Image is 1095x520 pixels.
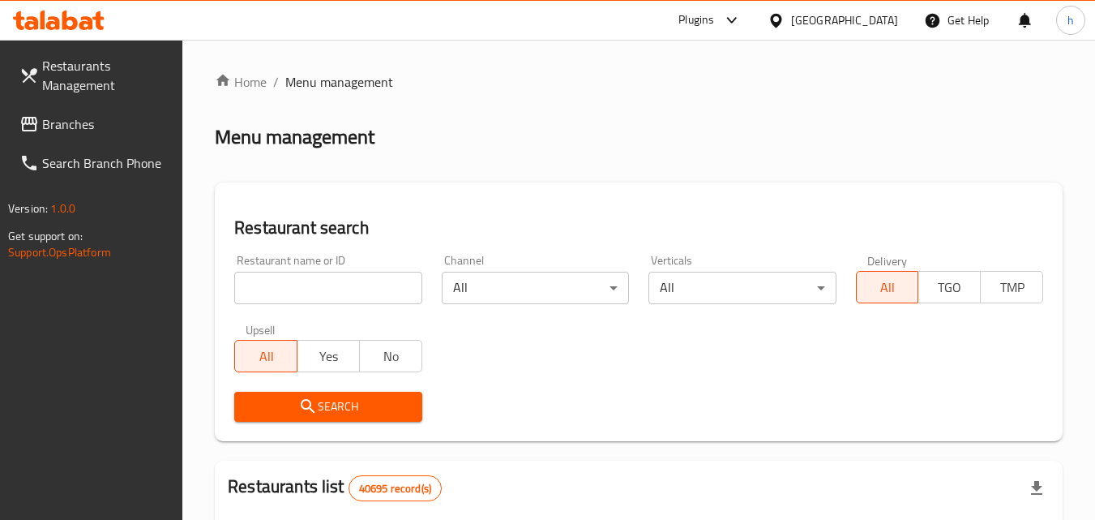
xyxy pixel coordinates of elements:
span: TGO [925,276,974,299]
button: TMP [980,271,1043,303]
span: Yes [304,345,353,368]
a: Search Branch Phone [6,144,183,183]
span: All [242,345,291,368]
div: All [442,272,629,304]
button: All [856,271,919,303]
span: Version: [8,198,48,219]
a: Home [215,72,267,92]
h2: Restaurants list [228,475,442,501]
div: Export file [1017,469,1056,508]
span: Branches [42,114,170,134]
label: Delivery [867,255,908,266]
span: Restaurants Management [42,56,170,95]
span: All [863,276,913,299]
div: Total records count [349,475,442,501]
button: Yes [297,340,360,372]
span: 40695 record(s) [349,481,441,496]
span: TMP [987,276,1037,299]
div: All [648,272,836,304]
span: No [366,345,416,368]
button: All [234,340,297,372]
button: Search [234,392,421,422]
a: Support.OpsPlatform [8,242,111,263]
span: Search [247,397,408,417]
input: Search for restaurant name or ID.. [234,272,421,304]
span: Menu management [285,72,393,92]
button: TGO [917,271,981,303]
button: No [359,340,422,372]
div: [GEOGRAPHIC_DATA] [791,11,898,29]
span: Search Branch Phone [42,153,170,173]
h2: Restaurant search [234,216,1043,240]
a: Branches [6,105,183,144]
nav: breadcrumb [215,72,1063,92]
span: 1.0.0 [50,198,75,219]
li: / [273,72,279,92]
label: Upsell [246,324,276,335]
a: Restaurants Management [6,46,183,105]
div: Plugins [678,11,714,30]
span: h [1067,11,1074,29]
span: Get support on: [8,226,83,247]
h2: Menu management [215,124,374,150]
